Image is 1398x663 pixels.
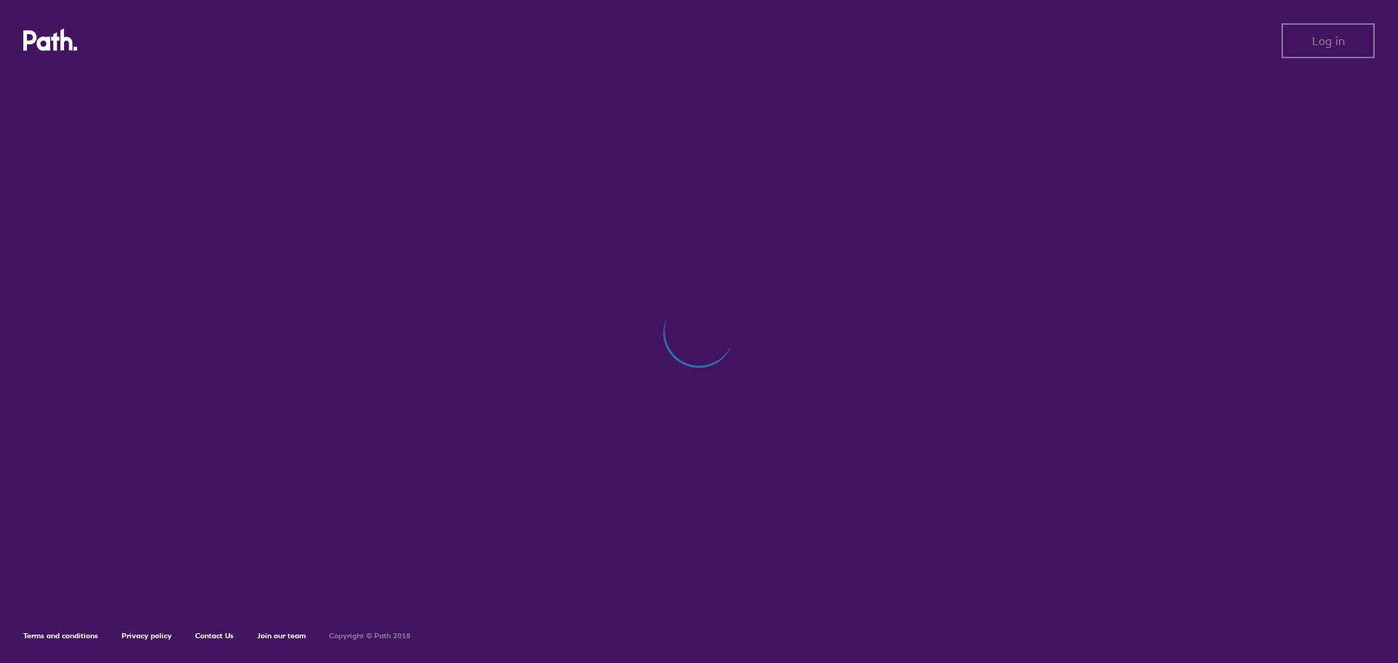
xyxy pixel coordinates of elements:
[329,632,411,640] h6: Copyright © Path 2018
[122,631,172,640] a: Privacy policy
[23,631,98,640] a: Terms and conditions
[1312,34,1345,47] span: Log in
[195,631,234,640] a: Contact Us
[1281,23,1375,58] button: Log in
[257,631,306,640] a: Join our team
